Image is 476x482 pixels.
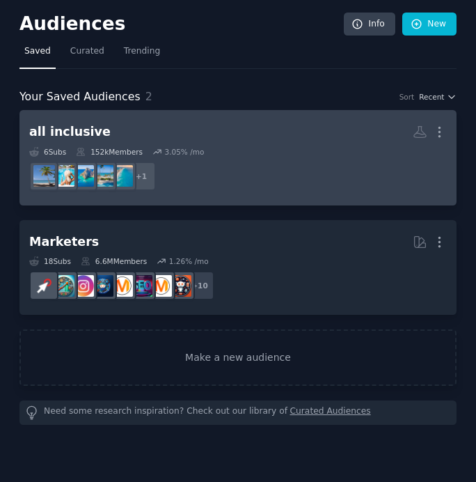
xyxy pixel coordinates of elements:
[169,256,209,266] div: 1.26 % /mo
[402,13,457,36] a: New
[19,220,457,316] a: Marketers18Subs6.6MMembers1.26% /mo+10socialmediamarketingSEODigitalMarketingdigital_marketingIns...
[53,165,74,187] img: AllInclusiveResort
[145,90,152,103] span: 2
[290,405,371,420] a: Curated Audiences
[70,45,104,58] span: Curated
[19,110,457,205] a: all inclusive6Subs152kMembers3.05% /mo+1CancunAllInclusivesPuntaCanaAllInclusiveCaboAllInclusiveA...
[419,92,444,102] span: Recent
[119,40,165,69] a: Trending
[111,165,133,187] img: CancunAllInclusives
[29,123,111,141] div: all inclusive
[72,275,94,297] img: InstagramMarketing
[92,275,113,297] img: digital_marketing
[81,256,147,266] div: 6.6M Members
[53,275,74,297] img: Affiliatemarketing
[419,92,457,102] button: Recent
[65,40,109,69] a: Curated
[185,271,214,300] div: + 10
[127,162,156,191] div: + 1
[29,256,71,266] div: 18 Sub s
[76,147,143,157] div: 152k Members
[150,275,172,297] img: marketing
[111,275,133,297] img: DigitalMarketing
[399,92,415,102] div: Sort
[19,88,141,106] span: Your Saved Audiences
[24,45,51,58] span: Saved
[19,13,344,36] h2: Audiences
[92,165,113,187] img: PuntaCanaAllInclusive
[33,275,55,297] img: PPC
[164,147,204,157] div: 3.05 % /mo
[29,233,99,251] div: Marketers
[29,147,66,157] div: 6 Sub s
[72,165,94,187] img: CaboAllInclusive
[19,401,457,425] div: Need some research inspiration? Check out our library of
[19,329,457,386] a: Make a new audience
[170,275,191,297] img: socialmedia
[131,275,152,297] img: SEO
[33,165,55,187] img: AllInclusiveResorts
[19,40,56,69] a: Saved
[344,13,395,36] a: Info
[124,45,160,58] span: Trending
